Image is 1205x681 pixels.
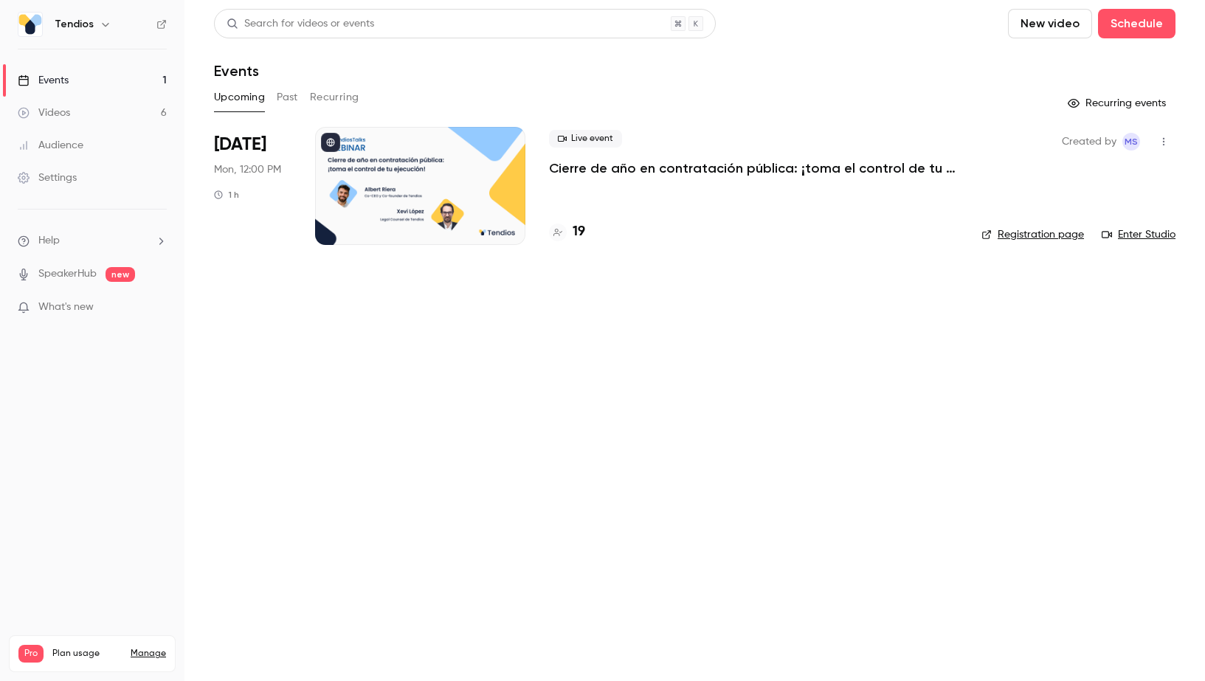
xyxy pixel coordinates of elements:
img: Tendios [18,13,42,36]
span: Created by [1062,133,1116,151]
div: Audience [18,138,83,153]
span: What's new [38,300,94,315]
div: 1 h [214,189,239,201]
button: Past [277,86,298,109]
div: Search for videos or events [227,16,374,32]
button: Upcoming [214,86,265,109]
span: MS [1125,133,1138,151]
button: Schedule [1098,9,1175,38]
span: Maria Serra [1122,133,1140,151]
div: Events [18,73,69,88]
a: Enter Studio [1102,227,1175,242]
h1: Events [214,62,259,80]
span: new [106,267,135,282]
div: Videos [18,106,70,120]
span: Mon, 12:00 PM [214,162,281,177]
button: Recurring events [1061,91,1175,115]
div: Oct 20 Mon, 12:00 PM (Europe/Madrid) [214,127,291,245]
button: New video [1008,9,1092,38]
span: Plan usage [52,648,122,660]
span: Live event [549,130,622,148]
div: Settings [18,170,77,185]
a: Cierre de año en contratación pública: ¡toma el control de tu ejecución! [549,159,958,177]
h6: Tendios [55,17,94,32]
a: 19 [549,222,585,242]
li: help-dropdown-opener [18,233,167,249]
button: Recurring [310,86,359,109]
a: SpeakerHub [38,266,97,282]
span: [DATE] [214,133,266,156]
a: Registration page [981,227,1084,242]
h4: 19 [573,222,585,242]
a: Manage [131,648,166,660]
span: Pro [18,645,44,663]
span: Help [38,233,60,249]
